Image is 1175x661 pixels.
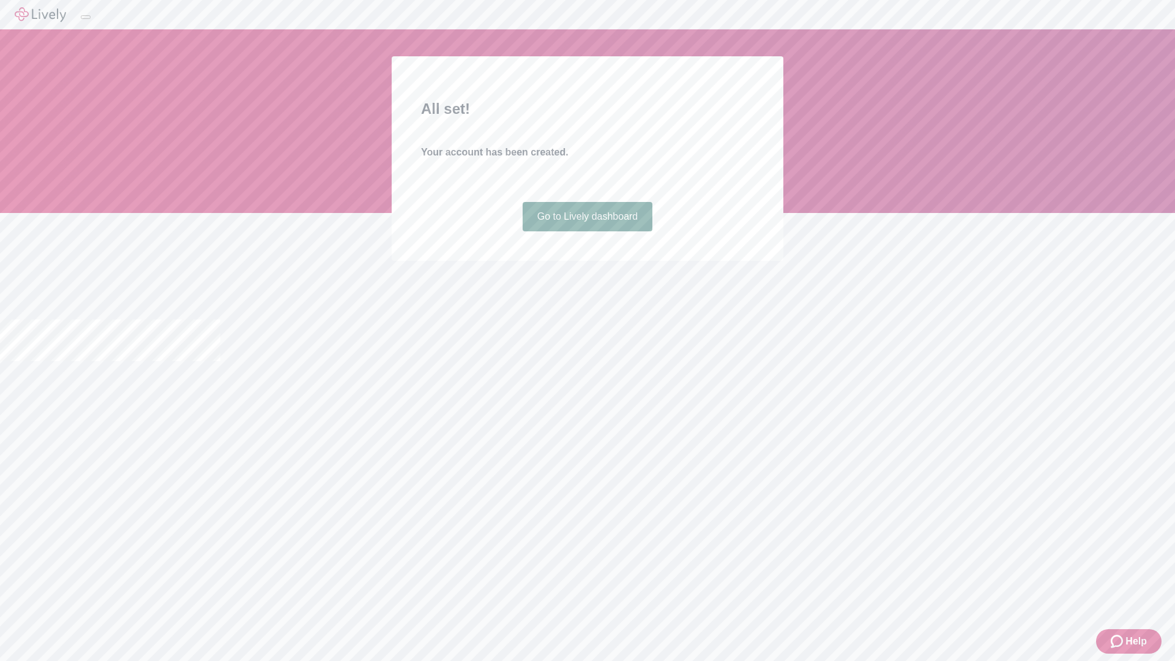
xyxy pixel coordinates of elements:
[81,15,91,19] button: Log out
[15,7,66,22] img: Lively
[523,202,653,231] a: Go to Lively dashboard
[1125,634,1147,649] span: Help
[1111,634,1125,649] svg: Zendesk support icon
[421,98,754,120] h2: All set!
[1096,629,1162,654] button: Zendesk support iconHelp
[421,145,754,160] h4: Your account has been created.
